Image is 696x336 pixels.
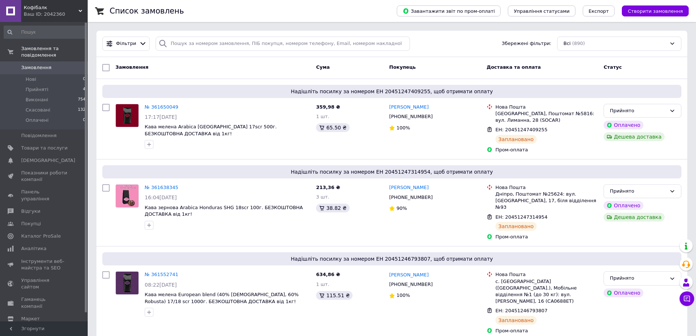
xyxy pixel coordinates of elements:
span: 1 шт. [316,282,329,287]
img: Фото товару [116,272,138,294]
span: 0 [83,76,85,83]
span: Товари та послуги [21,145,68,151]
span: Доставка та оплата [487,64,541,70]
a: Фото товару [115,184,139,208]
span: Повідомлення [21,132,57,139]
span: Відгуки [21,208,40,215]
a: Кава мелена European blend (40% [DEMOGRAPHIC_DATA], 60% Robusta) 17/18 scr 1000г. БЕЗКОШТОВНА ДОС... [145,292,298,304]
span: Нові [26,76,36,83]
span: Надішліть посилку за номером ЕН 20451246793807, щоб отримати оплату [105,255,678,263]
button: Чат з покупцем [680,291,694,306]
div: Заплановано [495,222,537,231]
div: Пром-оплата [495,147,598,153]
span: Завантажити звіт по пром-оплаті [403,8,495,14]
input: Пошук [4,26,86,39]
button: Створити замовлення [622,5,689,16]
div: Пром-оплата [495,234,598,240]
h1: Список замовлень [110,7,184,15]
div: Ваш ID: 2042360 [24,11,88,18]
span: Маркет [21,316,40,322]
span: Фільтри [116,40,136,47]
div: Дніпро, Поштомат №25624: вул. [GEOGRAPHIC_DATA], 17, біля відділення №93 [495,191,598,211]
span: Аналітика [21,245,46,252]
a: Створити замовлення [615,8,689,14]
a: Кава мелена Arabica [GEOGRAPHIC_DATA] 17scr 500г. БЕЗКОШТОВНА ДОСТАВКА від 1кг! [145,124,277,136]
div: Пром-оплата [495,328,598,334]
span: 0 [83,117,85,124]
img: Фото товару [116,104,138,127]
a: [PERSON_NAME] [389,184,429,191]
span: Cума [316,64,330,70]
img: Фото товару [116,185,138,207]
div: Оплачено [604,121,643,129]
div: [PHONE_NUMBER] [388,280,434,289]
div: 115.51 ₴ [316,291,353,300]
div: Дешева доставка [604,213,664,222]
span: Замовлення та повідомлення [21,45,88,58]
span: Гаманець компанії [21,296,68,309]
div: [PHONE_NUMBER] [388,193,434,202]
span: Виконані [26,97,48,103]
button: Експорт [583,5,615,16]
span: 4 [83,86,85,93]
span: 90% [396,205,407,211]
span: Покупець [389,64,416,70]
div: Нова Пошта [495,184,598,191]
span: 100% [396,125,410,131]
span: 754 [78,97,85,103]
span: 634,86 ₴ [316,272,340,277]
input: Пошук за номером замовлення, ПІБ покупця, номером телефону, Email, номером накладної [156,37,410,51]
div: Оплачено [604,201,643,210]
span: 16:04[DATE] [145,195,177,200]
span: Каталог ProSale [21,233,61,239]
a: Кава зернова Arabica Honduras SHG 18scr 100г. БЕЗКОШТОВНА ДОСТАВКА від 1кг! [145,205,303,217]
span: Кофібалк [24,4,79,11]
span: Створити замовлення [628,8,683,14]
div: Прийнято [610,275,666,282]
span: 132 [78,107,85,113]
span: Статус [604,64,622,70]
a: [PERSON_NAME] [389,104,429,111]
div: Оплачено [604,288,643,297]
span: ЕН: 20451247409255 [495,127,547,132]
div: Нова Пошта [495,104,598,110]
span: Управління сайтом [21,277,68,290]
div: [GEOGRAPHIC_DATA], Поштомат №5816: вул. Лиманна, 28 (SOCAR) [495,110,598,124]
span: Скасовані [26,107,50,113]
a: № 361650049 [145,104,178,110]
span: Прийняті [26,86,48,93]
div: Дешева доставка [604,132,664,141]
div: Заплановано [495,135,537,144]
span: 100% [396,292,410,298]
span: Оплачені [26,117,49,124]
div: Прийнято [610,188,666,195]
span: Покупці [21,220,41,227]
span: Надішліть посилку за номером ЕН 20451247409255, щоб отримати оплату [105,88,678,95]
span: Збережені фільтри: [502,40,551,47]
span: Замовлення [21,64,52,71]
div: 38.82 ₴ [316,204,349,212]
span: Замовлення [115,64,148,70]
span: (890) [572,41,585,46]
a: [PERSON_NAME] [389,272,429,279]
span: Інструменти веб-майстра та SEO [21,258,68,271]
button: Управління статусами [508,5,575,16]
div: [PHONE_NUMBER] [388,112,434,121]
span: Експорт [589,8,609,14]
span: 08:22[DATE] [145,282,177,288]
span: ЕН: 20451247314954 [495,214,547,220]
span: ЕН: 20451246793807 [495,308,547,313]
span: Надішліть посилку за номером ЕН 20451247314954, щоб отримати оплату [105,168,678,175]
a: № 361552741 [145,272,178,277]
div: Прийнято [610,107,666,115]
div: 65.50 ₴ [316,123,349,132]
div: Заплановано [495,316,537,325]
div: Нова Пошта [495,271,598,278]
span: 359,98 ₴ [316,104,340,110]
span: [DEMOGRAPHIC_DATA] [21,157,75,164]
button: Завантажити звіт по пром-оплаті [397,5,501,16]
span: Всі [563,40,571,47]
